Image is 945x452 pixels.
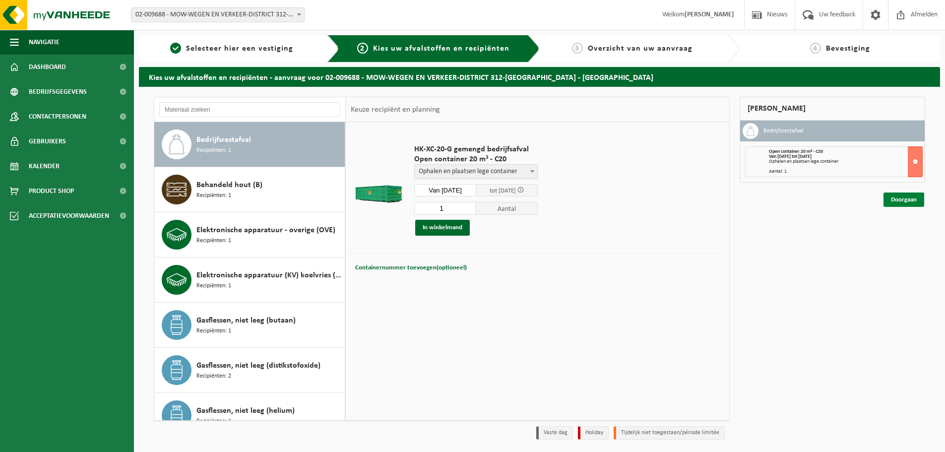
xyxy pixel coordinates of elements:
[685,11,734,18] strong: [PERSON_NAME]
[826,45,870,53] span: Bevestiging
[196,224,335,236] span: Elektronische apparatuur - overige (OVE)
[29,203,109,228] span: Acceptatievoorwaarden
[588,45,693,53] span: Overzicht van uw aanvraag
[154,393,345,438] button: Gasflessen, niet leeg (helium) Recipiënten: 1
[578,426,609,440] li: Holiday
[414,164,538,179] span: Ophalen en plaatsen lege container
[769,169,922,174] div: Aantal: 1
[414,154,538,164] span: Open container 20 m³ - C20
[740,97,925,121] div: [PERSON_NAME]
[355,264,467,271] span: Containernummer toevoegen(optioneel)
[373,45,509,53] span: Kies uw afvalstoffen en recipiënten
[154,303,345,348] button: Gasflessen, niet leeg (butaan) Recipiënten: 1
[29,30,60,55] span: Navigatie
[414,184,476,196] input: Selecteer datum
[29,55,66,79] span: Dashboard
[196,315,296,326] span: Gasflessen, niet leeg (butaan)
[196,372,231,381] span: Recipiënten: 2
[170,43,181,54] span: 1
[154,348,345,393] button: Gasflessen, niet leeg (distikstofoxide) Recipiënten: 2
[196,326,231,336] span: Recipiënten: 1
[354,261,468,275] button: Containernummer toevoegen(optioneel)
[29,79,87,104] span: Bedrijfsgegevens
[154,167,345,212] button: Behandeld hout (B) Recipiënten: 1
[131,8,304,22] span: 02-009688 - MOW-WEGEN EN VERKEER-DISTRICT 312-KORTRIJK - KORTRIJK
[769,154,812,159] strong: Van [DATE] tot [DATE]
[196,405,295,417] span: Gasflessen, niet leeg (helium)
[883,193,924,207] a: Doorgaan
[476,202,538,215] span: Aantal
[154,212,345,258] button: Elektronische apparatuur - overige (OVE) Recipiënten: 1
[159,102,340,117] input: Materiaal zoeken
[29,104,86,129] span: Contactpersonen
[357,43,368,54] span: 2
[154,122,345,167] button: Bedrijfsrestafval Recipiënten: 1
[196,179,262,191] span: Behandeld hout (B)
[139,67,940,86] h2: Kies uw afvalstoffen en recipiënten - aanvraag voor 02-009688 - MOW-WEGEN EN VERKEER-DISTRICT 312...
[186,45,293,53] span: Selecteer hier een vestiging
[196,360,320,372] span: Gasflessen, niet leeg (distikstofoxide)
[144,43,319,55] a: 1Selecteer hier een vestiging
[763,123,804,139] h3: Bedrijfsrestafval
[154,258,345,303] button: Elektronische apparatuur (KV) koelvries (huishoudelijk) Recipiënten: 1
[490,188,516,194] span: tot [DATE]
[29,154,60,179] span: Kalender
[196,236,231,246] span: Recipiënten: 1
[415,220,470,236] button: In winkelmand
[415,165,537,179] span: Ophalen en plaatsen lege container
[572,43,583,54] span: 3
[769,159,922,164] div: Ophalen en plaatsen lege container
[196,269,342,281] span: Elektronische apparatuur (KV) koelvries (huishoudelijk)
[131,7,305,22] span: 02-009688 - MOW-WEGEN EN VERKEER-DISTRICT 312-KORTRIJK - KORTRIJK
[614,426,725,440] li: Tijdelijk niet toegestaan/période limitée
[536,426,573,440] li: Vaste dag
[196,134,251,146] span: Bedrijfsrestafval
[414,144,538,154] span: HK-XC-20-G gemengd bedrijfsafval
[769,149,823,154] span: Open container 20 m³ - C20
[196,417,231,426] span: Recipiënten: 1
[196,281,231,291] span: Recipiënten: 1
[196,146,231,155] span: Recipiënten: 1
[810,43,821,54] span: 4
[196,191,231,200] span: Recipiënten: 1
[29,129,66,154] span: Gebruikers
[29,179,74,203] span: Product Shop
[346,97,445,122] div: Keuze recipiënt en planning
